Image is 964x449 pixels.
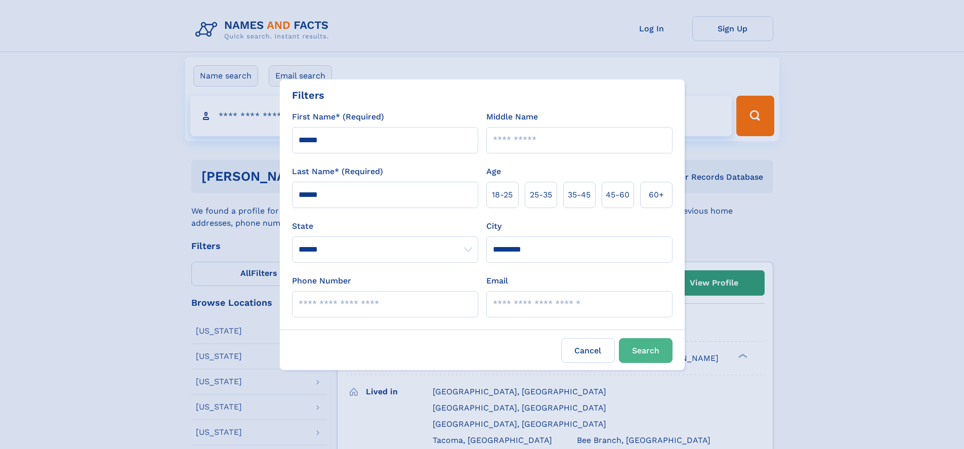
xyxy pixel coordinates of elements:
label: Cancel [561,338,615,363]
label: Age [486,166,501,178]
label: City [486,220,501,232]
label: First Name* (Required) [292,111,384,123]
label: Middle Name [486,111,538,123]
button: Search [619,338,673,363]
span: 45‑60 [606,189,630,201]
label: Phone Number [292,275,351,287]
span: 25‑35 [530,189,552,201]
span: 18‑25 [492,189,513,201]
div: Filters [292,88,324,103]
span: 60+ [649,189,664,201]
label: State [292,220,478,232]
span: 35‑45 [568,189,591,201]
label: Last Name* (Required) [292,166,383,178]
label: Email [486,275,508,287]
